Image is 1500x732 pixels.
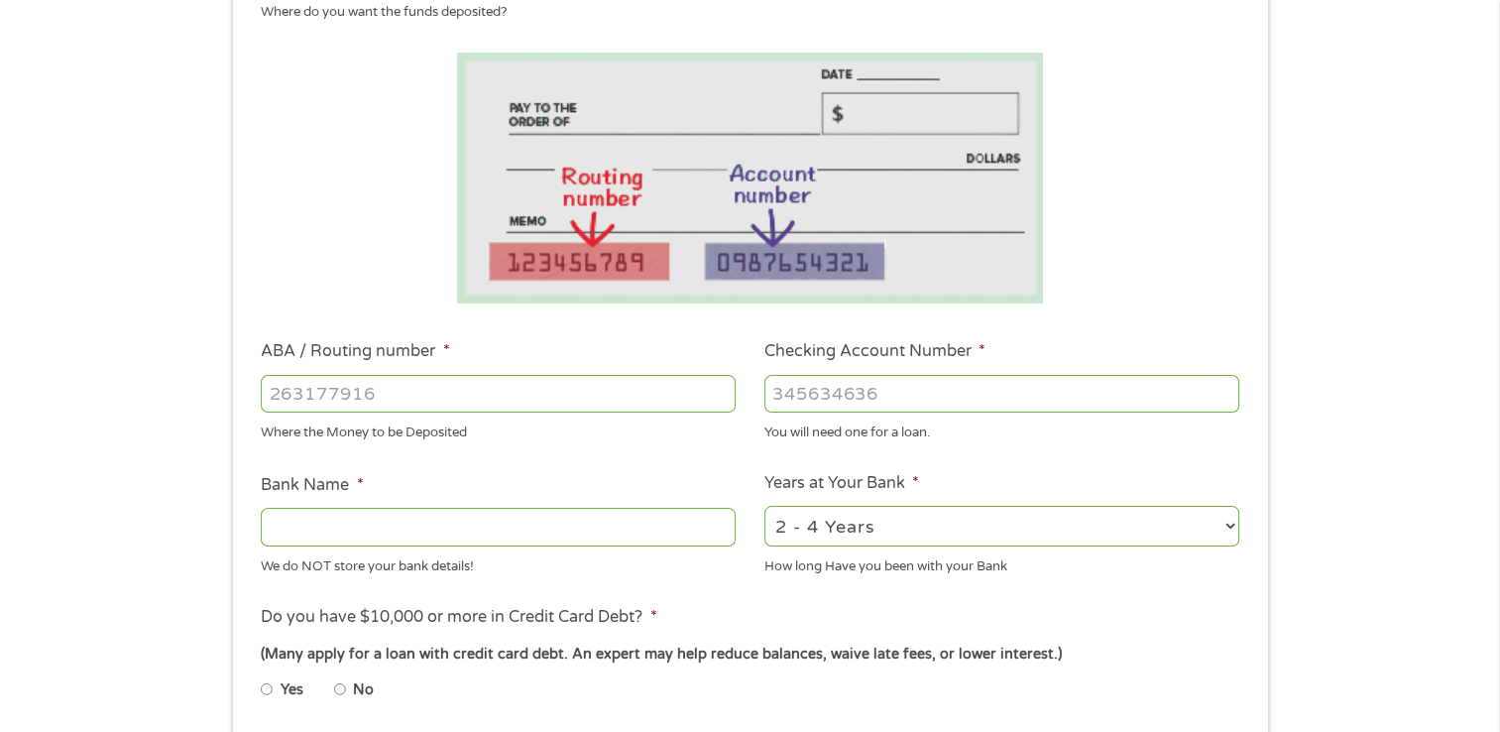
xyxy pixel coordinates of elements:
img: Routing number location [457,53,1044,304]
label: Do you have $10,000 or more in Credit Card Debt? [261,607,656,628]
div: Where the Money to be Deposited [261,417,736,443]
input: 263177916 [261,375,736,413]
div: We do NOT store your bank details! [261,549,736,576]
label: Yes [281,679,303,701]
div: (Many apply for a loan with credit card debt. An expert may help reduce balances, waive late fees... [261,644,1238,666]
input: 345634636 [764,375,1239,413]
label: No [353,679,374,701]
label: Years at Your Bank [764,473,919,494]
div: You will need one for a loan. [764,417,1239,443]
label: ABA / Routing number [261,341,449,362]
label: Bank Name [261,475,363,496]
div: Where do you want the funds deposited? [261,3,1224,23]
div: How long Have you been with your Bank [764,549,1239,576]
label: Checking Account Number [764,341,985,362]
